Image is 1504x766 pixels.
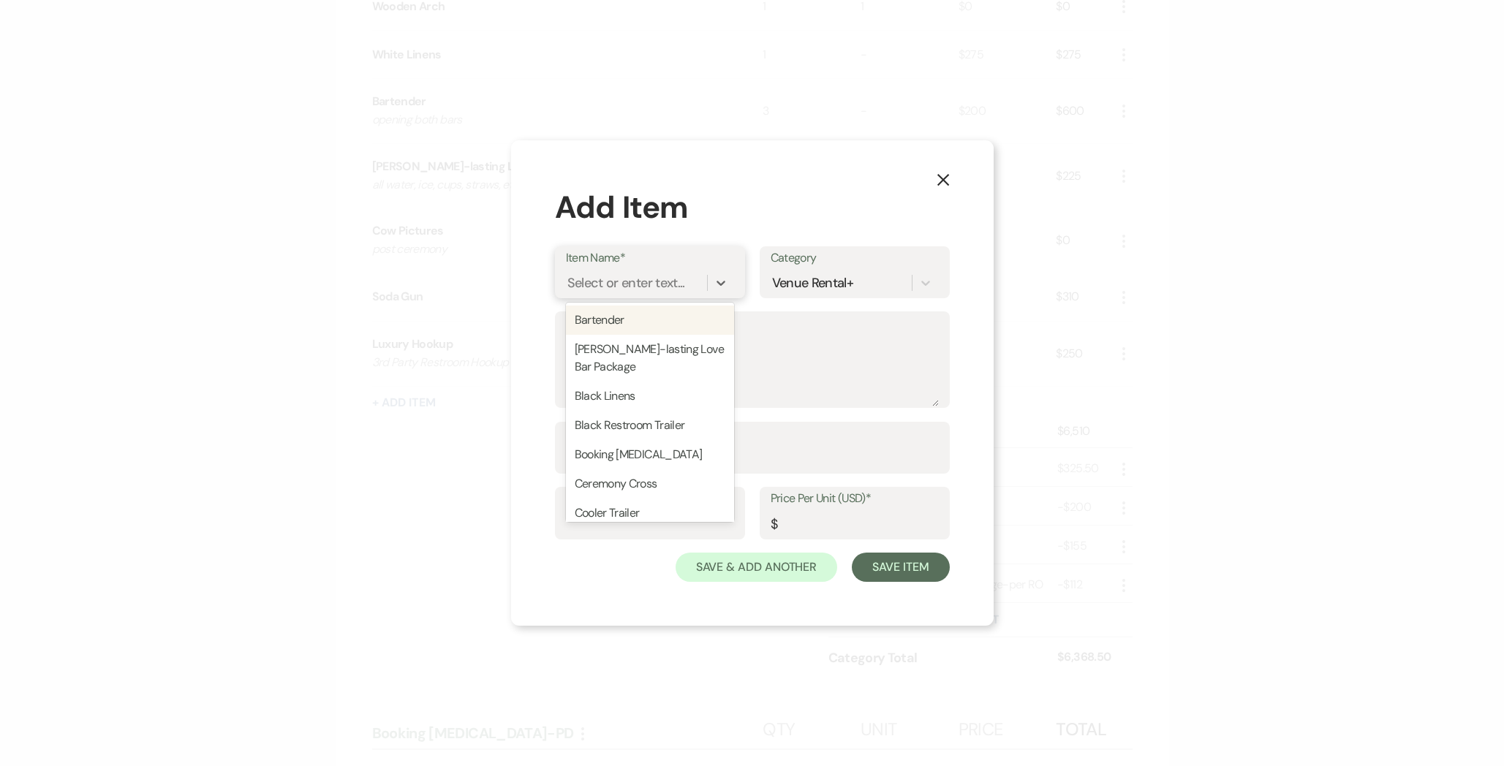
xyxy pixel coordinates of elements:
[771,515,777,534] div: $
[566,335,734,382] div: [PERSON_NAME]-lasting Love Bar Package
[567,273,685,292] div: Select or enter text...
[771,488,939,509] label: Price Per Unit (USD)*
[566,306,734,335] div: Bartender
[566,411,734,440] div: Black Restroom Trailer
[566,440,734,469] div: Booking [MEDICAL_DATA]
[566,248,734,269] label: Item Name*
[771,248,939,269] label: Category
[676,553,838,582] button: Save & Add Another
[566,498,734,528] div: Cooler Trailer
[852,553,949,582] button: Save Item
[566,469,734,498] div: Ceremony Cross
[566,313,939,334] label: Description
[566,423,939,444] label: Quantity*
[555,184,950,230] div: Add Item
[772,273,854,292] div: Venue Rental+
[566,382,734,411] div: Black Linens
